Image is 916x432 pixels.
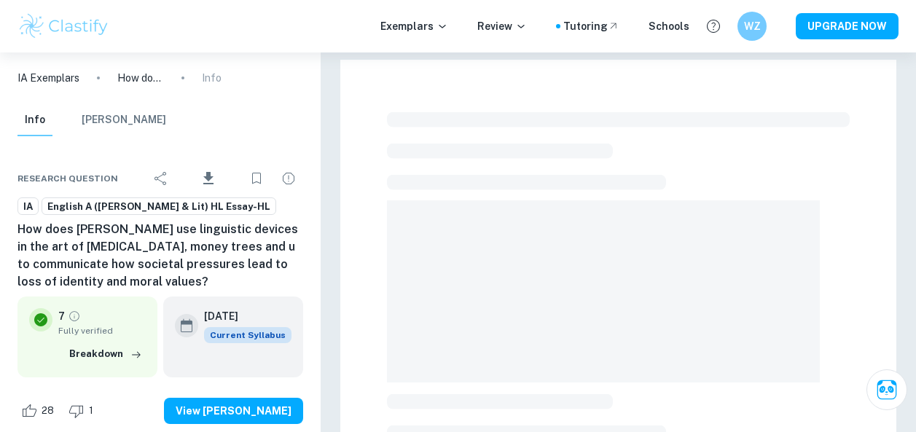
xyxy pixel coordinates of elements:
button: WZ [737,12,767,41]
span: 28 [34,404,62,418]
p: Info [202,70,222,86]
a: IA Exemplars [17,70,79,86]
div: Report issue [274,164,303,193]
h6: WZ [744,18,761,34]
button: UPGRADE NOW [796,13,899,39]
div: Like [17,399,62,423]
a: Schools [649,18,689,34]
div: Share [146,164,176,193]
button: View [PERSON_NAME] [164,398,303,424]
h6: How does [PERSON_NAME] use linguistic devices in the art of [MEDICAL_DATA], money trees and u to ... [17,221,303,291]
span: IA [18,200,38,214]
button: Ask Clai [866,369,907,410]
span: Current Syllabus [204,327,291,343]
div: Dislike [65,399,101,423]
div: Bookmark [242,164,271,193]
p: How does [PERSON_NAME] use linguistic devices in the art of [MEDICAL_DATA], money trees and u to ... [117,70,164,86]
a: Grade fully verified [68,310,81,323]
div: This exemplar is based on the current syllabus. Feel free to refer to it for inspiration/ideas wh... [204,327,291,343]
button: Help and Feedback [701,14,726,39]
h6: [DATE] [204,308,280,324]
span: 1 [81,404,101,418]
img: Clastify logo [17,12,110,41]
a: English A ([PERSON_NAME] & Lit) HL Essay-HL [42,197,276,216]
div: Download [179,160,239,197]
button: Info [17,104,52,136]
span: English A ([PERSON_NAME] & Lit) HL Essay-HL [42,200,275,214]
p: Review [477,18,527,34]
p: Exemplars [380,18,448,34]
a: Tutoring [563,18,619,34]
p: 7 [58,308,65,324]
button: Breakdown [66,343,146,365]
button: [PERSON_NAME] [82,104,166,136]
span: Fully verified [58,324,146,337]
span: Research question [17,172,118,185]
a: IA [17,197,39,216]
